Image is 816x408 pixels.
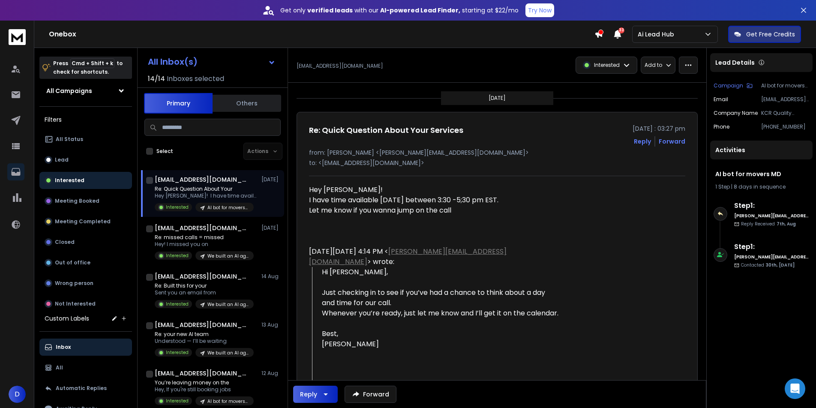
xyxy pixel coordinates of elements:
[322,318,559,349] div: Best, [PERSON_NAME]
[715,183,730,190] span: 1 Step
[618,27,624,33] span: 33
[309,159,685,167] p: to: <[EMAIL_ADDRESS][DOMAIN_NAME]>
[39,380,132,397] button: Automatic Replies
[710,141,813,159] div: Activities
[785,378,805,399] div: Open Intercom Messenger
[155,186,258,192] p: Re: Quick Question About Your
[155,234,254,241] p: Re: missed calls = missed
[56,364,63,371] p: All
[155,379,254,386] p: You’re leaving money on the
[659,137,685,146] div: Forward
[297,63,383,69] p: [EMAIL_ADDRESS][DOMAIN_NAME]
[714,82,753,89] button: Campaign
[39,114,132,126] h3: Filters
[39,172,132,189] button: Interested
[213,94,281,113] button: Others
[761,96,809,103] p: [EMAIL_ADDRESS][DOMAIN_NAME]
[715,58,755,67] p: Lead Details
[714,110,758,117] p: Company Name
[741,221,796,227] p: Reply Received
[293,386,338,403] button: Reply
[261,370,281,377] p: 12 Aug
[155,386,254,393] p: Hey, If you're still booking jobs
[155,369,249,378] h1: [EMAIL_ADDRESS][DOMAIN_NAME]
[280,6,519,15] p: Get only with our starting at $22/mo
[309,205,559,216] div: Let me know if you wanna jump on the call
[380,6,460,15] strong: AI-powered Lead Finder,
[715,170,807,178] h1: AI bot for movers MD
[261,225,281,231] p: [DATE]
[777,221,796,227] span: 7th, Aug
[166,252,189,259] p: Interested
[167,74,224,84] h3: Inboxes selected
[9,386,26,403] button: D
[148,74,165,84] span: 14 / 14
[56,136,83,143] p: All Status
[55,259,90,266] p: Out of office
[166,301,189,307] p: Interested
[734,183,786,190] span: 8 days in sequence
[39,295,132,312] button: Not Interested
[734,242,809,252] h6: Step 1 :
[155,241,254,248] p: Hey! I missed you on
[39,213,132,230] button: Meeting Completed
[345,386,396,403] button: Forward
[166,204,189,210] p: Interested
[39,275,132,292] button: Wrong person
[714,96,728,103] p: Email
[55,198,99,204] p: Meeting Booked
[155,321,249,329] h1: [EMAIL_ADDRESS][DOMAIN_NAME]
[322,267,559,277] div: Hi [PERSON_NAME],
[307,6,353,15] strong: verified leads
[55,177,84,184] p: Interested
[207,398,249,405] p: AI bot for movers [GEOGRAPHIC_DATA]
[728,26,801,43] button: Get Free Credits
[155,192,258,199] p: Hey [PERSON_NAME]! I have time available
[39,339,132,356] button: Inbox
[741,262,795,268] p: Contacted
[714,123,729,130] p: Phone
[207,204,249,211] p: AI bot for movers MD
[144,93,213,114] button: Primary
[633,124,685,133] p: [DATE] : 03:27 pm
[766,262,795,268] span: 30th, [DATE]
[746,30,795,39] p: Get Free Credits
[525,3,554,17] button: Try Now
[309,124,463,136] h1: Re: Quick Question About Your Services
[155,338,254,345] p: Understood — I’ll be waiting
[594,62,620,69] p: Interested
[39,151,132,168] button: Lead
[49,29,594,39] h1: Onebox
[155,175,249,184] h1: [EMAIL_ADDRESS][DOMAIN_NAME]
[56,385,107,392] p: Automatic Replies
[55,156,69,163] p: Lead
[734,254,809,260] h6: [PERSON_NAME][EMAIL_ADDRESS][DOMAIN_NAME]
[155,272,249,281] h1: [EMAIL_ADDRESS][DOMAIN_NAME]
[528,6,552,15] p: Try Now
[322,277,559,318] div: Just checking in to see if you’ve had a chance to think about a day and time for our call. Whenev...
[9,29,26,45] img: logo
[309,246,507,267] a: [PERSON_NAME][EMAIL_ADDRESS][DOMAIN_NAME]
[155,282,254,289] p: Re: Built this for your
[714,82,743,89] p: Campaign
[734,201,809,211] h6: Step 1 :
[156,148,173,155] label: Select
[166,349,189,356] p: Interested
[261,176,281,183] p: [DATE]
[39,359,132,376] button: All
[39,234,132,251] button: Closed
[155,224,249,232] h1: [EMAIL_ADDRESS][DOMAIN_NAME]
[261,321,281,328] p: 13 Aug
[141,53,282,70] button: All Inbox(s)
[39,254,132,271] button: Out of office
[715,183,807,190] div: |
[309,195,559,205] div: I have time available [DATE] between 3:30 -5;30 pm EST.
[638,30,678,39] p: Ai Lead Hub
[761,82,809,89] p: AI bot for movers MD
[55,218,111,225] p: Meeting Completed
[300,390,317,399] div: Reply
[55,280,93,287] p: Wrong person
[261,273,281,280] p: 14 Aug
